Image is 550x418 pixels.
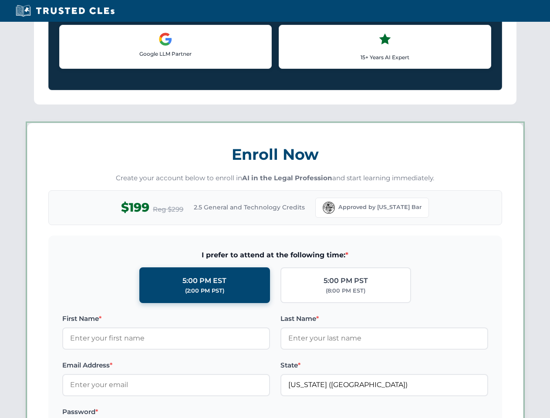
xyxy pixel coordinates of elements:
p: Create your account below to enroll in and start learning immediately. [48,173,502,183]
span: Approved by [US_STATE] Bar [338,203,422,212]
p: 15+ Years AI Expert [286,53,484,61]
label: Password [62,407,270,417]
span: I prefer to attend at the following time: [62,249,488,261]
span: $199 [121,198,149,217]
input: Florida (FL) [280,374,488,396]
input: Enter your email [62,374,270,396]
label: Email Address [62,360,270,371]
input: Enter your last name [280,327,488,349]
div: 5:00 PM EST [182,275,226,287]
label: Last Name [280,313,488,324]
img: Florida Bar [323,202,335,214]
img: Google [159,32,172,46]
label: First Name [62,313,270,324]
div: (8:00 PM EST) [326,287,365,295]
span: 2.5 General and Technology Credits [194,202,305,212]
div: (2:00 PM PST) [185,287,224,295]
h3: Enroll Now [48,141,502,168]
div: 5:00 PM PST [324,275,368,287]
span: Reg $299 [153,204,183,215]
input: Enter your first name [62,327,270,349]
strong: AI in the Legal Profession [242,174,332,182]
p: Google LLM Partner [67,50,264,58]
label: State [280,360,488,371]
img: Trusted CLEs [13,4,117,17]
